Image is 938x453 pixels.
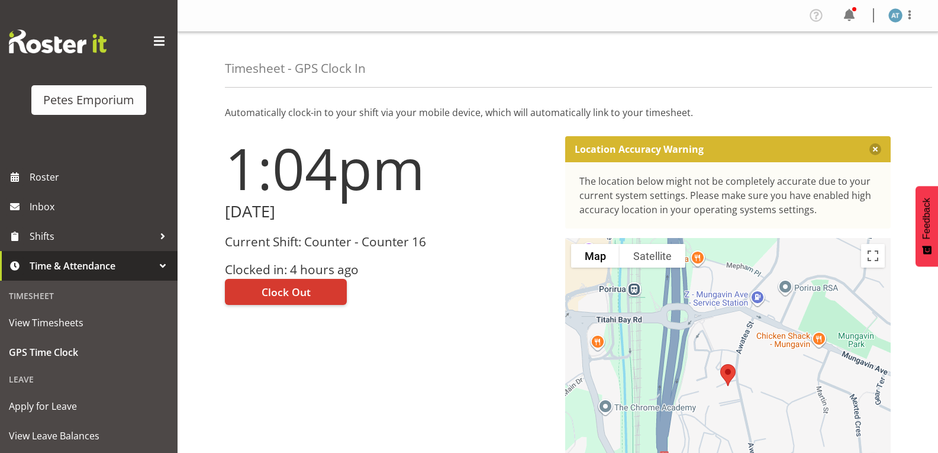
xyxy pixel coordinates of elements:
button: Close message [869,143,881,155]
h3: Clocked in: 4 hours ago [225,263,551,277]
span: View Timesheets [9,314,169,332]
div: The location below might not be completely accurate due to your current system settings. Please m... [579,174,877,217]
img: alex-micheal-taniwha5364.jpg [888,8,902,23]
a: View Timesheets [3,308,175,338]
h1: 1:04pm [225,136,551,200]
p: Automatically clock-in to your shift via your mobile device, which will automatically link to you... [225,105,891,120]
h3: Current Shift: Counter - Counter 16 [225,235,551,249]
span: GPS Time Clock [9,343,169,361]
div: Timesheet [3,284,175,308]
span: Inbox [30,198,172,216]
div: Petes Emporium [43,91,134,109]
a: Apply for Leave [3,391,175,421]
span: View Leave Balances [9,427,169,445]
span: Feedback [921,198,932,239]
p: Location Accuracy Warning [575,143,704,155]
button: Toggle fullscreen view [861,244,885,268]
button: Clock Out [225,279,347,305]
span: Apply for Leave [9,397,169,415]
a: View Leave Balances [3,421,175,451]
h2: [DATE] [225,203,551,221]
span: Time & Attendance [30,257,154,275]
img: Rosterit website logo [9,30,107,53]
button: Show satellite imagery [620,244,685,268]
a: GPS Time Clock [3,338,175,367]
button: Show street map [571,244,620,268]
span: Shifts [30,227,154,245]
button: Feedback - Show survey [916,186,938,266]
span: Roster [30,168,172,186]
h4: Timesheet - GPS Clock In [225,62,366,75]
span: Clock Out [262,284,311,300]
div: Leave [3,367,175,391]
